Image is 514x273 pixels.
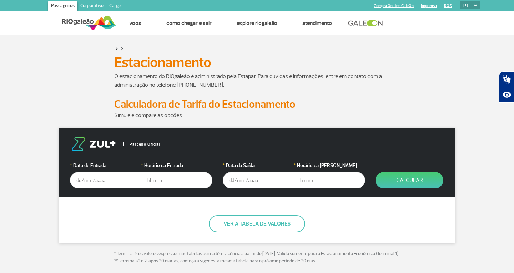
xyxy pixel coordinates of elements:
[70,162,141,169] label: Data de Entrada
[114,251,400,264] p: * Terminal 1: os valores expressos nas tabelas acima têm vigência a partir de [DATE]. Válido some...
[302,20,332,27] a: Atendimento
[421,4,437,8] a: Imprensa
[106,1,124,12] a: Cargo
[121,44,124,52] a: >
[376,172,443,188] button: Calcular
[499,71,514,103] div: Plugin de acessibilidade da Hand Talk.
[77,1,106,12] a: Corporativo
[48,1,77,12] a: Passageiros
[70,172,141,188] input: dd/mm/aaaa
[123,142,160,146] span: Parceiro Oficial
[141,162,212,169] label: Horário da Entrada
[237,20,277,27] a: Explore RIOgaleão
[114,72,400,89] p: O estacionamento do RIOgaleão é administrado pela Estapar. Para dúvidas e informações, entre em c...
[223,172,294,188] input: dd/mm/aaaa
[499,71,514,87] button: Abrir tradutor de língua de sinais.
[374,4,414,8] a: Compra On-line GaleOn
[70,137,117,151] img: logo-zul.png
[166,20,212,27] a: Como chegar e sair
[294,162,365,169] label: Horário da [PERSON_NAME]
[114,111,400,120] p: Simule e compare as opções.
[129,20,141,27] a: Voos
[499,87,514,103] button: Abrir recursos assistivos.
[209,215,305,232] button: Ver a tabela de valores
[114,98,400,111] h2: Calculadora de Tarifa do Estacionamento
[114,56,400,69] h1: Estacionamento
[223,162,294,169] label: Data da Saída
[141,172,212,188] input: hh:mm
[116,44,118,52] a: >
[444,4,452,8] a: RQS
[294,172,365,188] input: hh:mm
